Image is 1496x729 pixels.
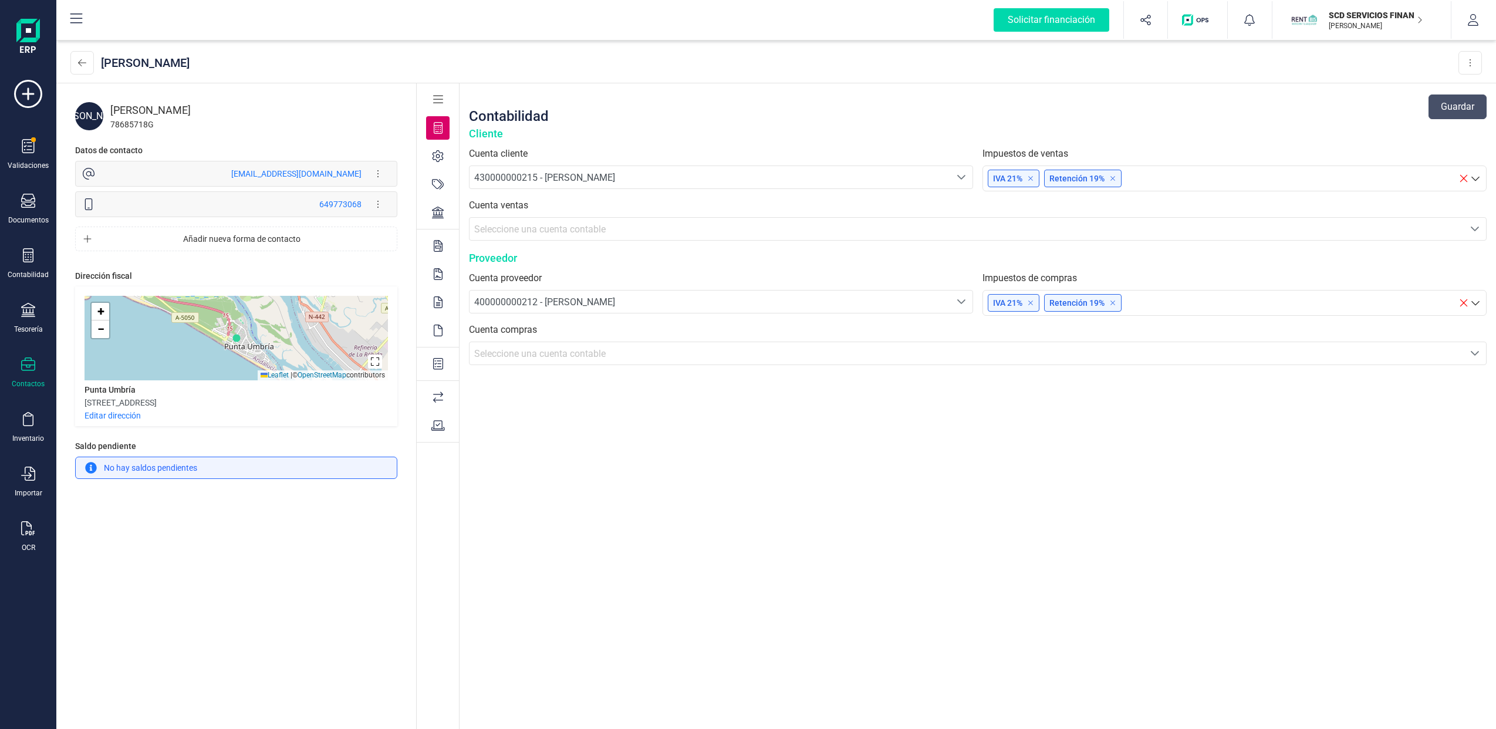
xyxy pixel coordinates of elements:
[76,227,397,251] button: Añadir nueva forma de contacto
[75,270,132,282] div: Dirección fiscal
[1329,21,1423,31] p: [PERSON_NAME]
[22,543,35,552] div: OCR
[994,8,1109,32] div: Solicitar financiación
[1464,342,1486,365] div: Seleccione una cuenta
[110,102,397,119] div: [PERSON_NAME]
[96,233,387,245] span: Añadir nueva forma de contacto
[298,371,346,379] a: OpenStreetMap
[1286,1,1437,39] button: SCSCD SERVICIOS FINANCIEROS SL[PERSON_NAME]
[950,166,972,188] div: Seleccione una cuenta
[232,334,241,342] img: Marker
[950,291,972,313] div: Seleccione una cuenta
[97,304,104,319] span: +
[85,384,136,396] div: Punta Umbría
[110,119,397,130] div: 78685718G
[1429,95,1487,119] button: Guardar
[14,325,43,334] div: Tesorería
[469,323,1487,337] label: Cuenta compras
[319,198,362,210] div: 649773068
[474,296,615,308] span: 400000000212 - [PERSON_NAME]
[231,168,362,180] div: [EMAIL_ADDRESS][DOMAIN_NAME]
[1049,173,1116,184] p: Retención 19%
[15,488,42,498] div: Importar
[92,320,109,338] a: Zoom out
[1175,1,1220,39] button: Logo de OPS
[92,303,109,320] a: Zoom in
[1464,218,1486,240] div: Seleccione una cuenta
[8,215,49,225] div: Documentos
[16,19,40,56] img: Logo Finanedi
[75,440,397,457] div: Saldo pendiente
[8,270,49,279] div: Contabilidad
[8,161,49,170] div: Validaciones
[258,370,388,380] div: © contributors
[12,434,44,443] div: Inventario
[101,55,190,71] div: [PERSON_NAME]
[469,250,1487,266] div: Proveedor
[97,322,104,336] span: −
[982,271,1487,285] label: Impuestos de compras
[474,348,606,359] span: Seleccione una cuenta contable
[85,410,141,421] p: Editar dirección
[469,147,973,161] label: Cuenta cliente
[75,102,103,130] div: [PERSON_NAME]
[469,126,1487,142] div: Cliente
[993,297,1034,309] p: IVA 21%
[75,457,397,479] div: No hay saldos pendientes
[474,172,615,183] span: 430000000215 - [PERSON_NAME]
[474,224,606,235] span: Seleccione una cuenta contable
[75,144,143,156] div: Datos de contacto
[993,173,1034,184] p: IVA 21%
[469,271,973,285] label: Cuenta proveedor
[12,379,45,389] div: Contactos
[469,198,1487,212] label: Cuenta ventas
[469,107,549,126] div: Contabilidad
[291,371,292,379] span: |
[1182,14,1213,26] img: Logo de OPS
[1329,9,1423,21] p: SCD SERVICIOS FINANCIEROS SL
[982,147,1487,161] label: Impuestos de ventas
[980,1,1123,39] button: Solicitar financiación
[85,397,157,409] div: [STREET_ADDRESS]
[261,371,289,379] a: Leaflet
[1049,297,1116,309] p: Retención 19%
[1291,7,1317,33] img: SC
